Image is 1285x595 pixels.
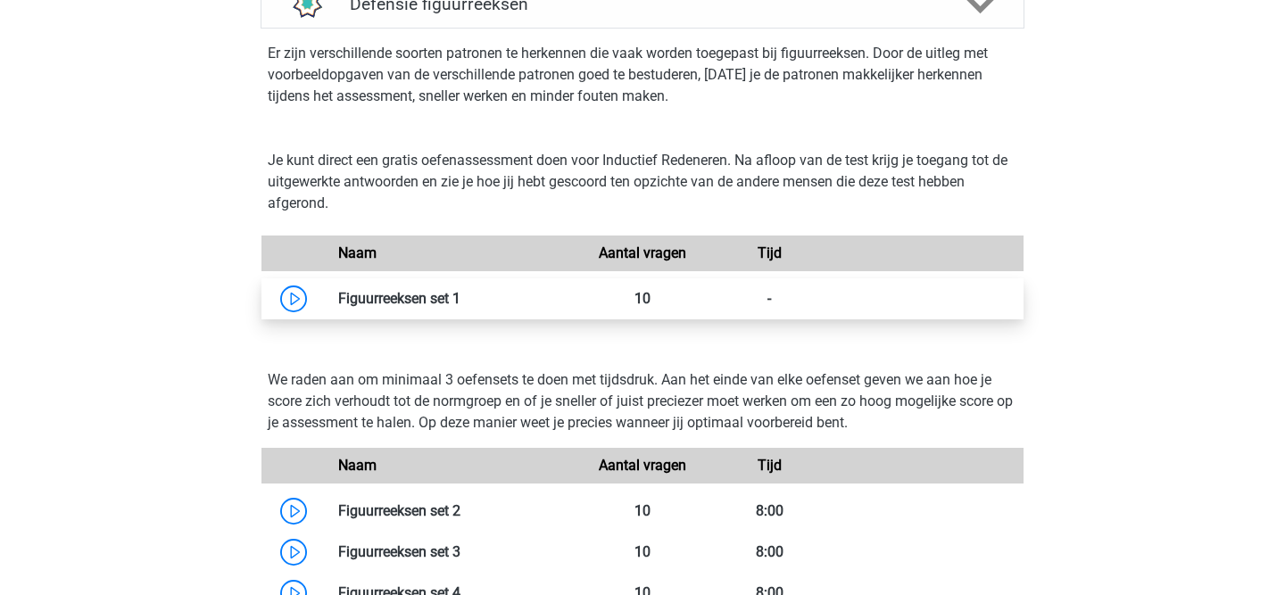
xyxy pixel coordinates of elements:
p: We raden aan om minimaal 3 oefensets te doen met tijdsdruk. Aan het einde van elke oefenset geven... [268,369,1017,434]
p: Er zijn verschillende soorten patronen te herkennen die vaak worden toegepast bij figuurreeksen. ... [268,43,1017,107]
div: Aantal vragen [579,455,706,476]
div: Naam [325,243,579,264]
div: Aantal vragen [579,243,706,264]
div: Naam [325,455,579,476]
div: Tijd [706,455,833,476]
div: Figuurreeksen set 1 [325,288,579,310]
div: Figuurreeksen set 3 [325,541,579,563]
div: Figuurreeksen set 2 [325,500,579,522]
p: Je kunt direct een gratis oefenassessment doen voor Inductief Redeneren. Na afloop van de test kr... [268,150,1017,214]
div: Tijd [706,243,833,264]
